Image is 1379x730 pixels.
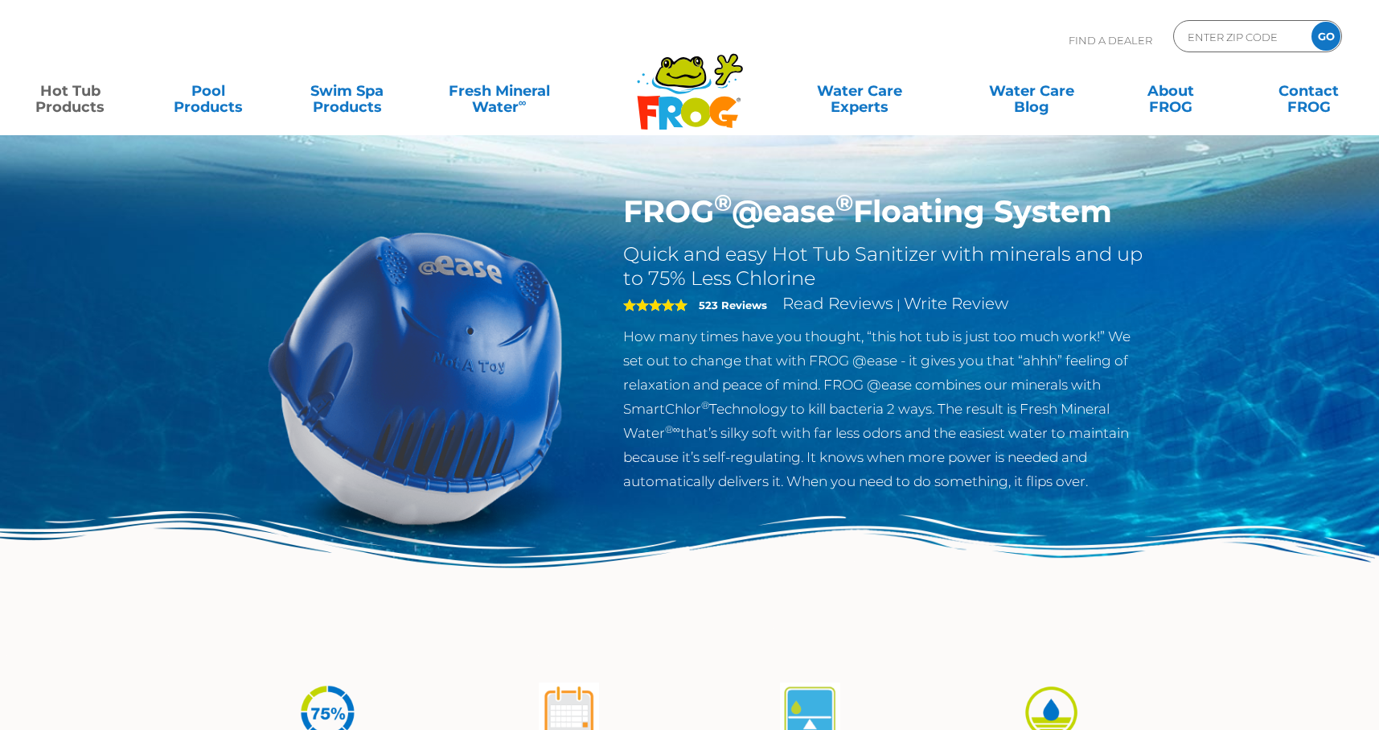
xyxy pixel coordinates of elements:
[1255,75,1363,107] a: ContactFROG
[978,75,1086,107] a: Water CareBlog
[16,75,124,107] a: Hot TubProducts
[714,188,732,217] sup: ®
[782,294,893,313] a: Read Reviews
[293,75,401,107] a: Swim SpaProducts
[432,75,567,107] a: Fresh MineralWater∞
[1069,20,1152,60] p: Find A Dealer
[772,75,947,107] a: Water CareExperts
[665,423,680,435] sup: ®∞
[628,32,752,130] img: Frog Products Logo
[154,75,262,107] a: PoolProducts
[1311,22,1340,51] input: GO
[623,193,1148,230] h1: FROG @ease Floating System
[699,299,767,311] strong: 523 Reviews
[835,188,853,217] sup: ®
[904,294,1008,313] a: Write Review
[623,299,687,311] span: 5
[519,96,527,109] sup: ∞
[623,324,1148,493] p: How many times have you thought, “this hot tub is just too much work!” We set out to change that ...
[1117,75,1225,107] a: AboutFROG
[232,193,600,562] img: hot-tub-product-atease-system.png
[701,399,709,411] sup: ®
[897,297,901,312] span: |
[623,242,1148,291] h2: Quick and easy Hot Tub Sanitizer with minerals and up to 75% Less Chlorine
